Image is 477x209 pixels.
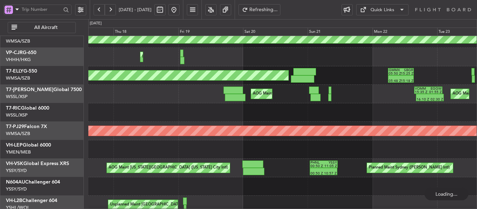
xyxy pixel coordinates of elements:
input: Trip Number [22,4,61,15]
div: 10:57 Z [323,172,336,175]
div: Sun 21 [308,28,372,36]
a: YMEN/MEB [6,149,31,155]
a: WSSL/XSP [6,94,28,100]
span: VH-LEP [6,143,23,148]
div: 02:30 Z [430,98,443,101]
span: [DATE] - [DATE] [119,7,152,13]
a: WMSA/SZB [6,130,30,137]
a: VP-CJRG-650 [6,50,36,55]
div: Fri 19 [178,28,243,36]
div: Mon 22 [373,28,437,36]
span: Refreshing... [249,7,278,12]
div: Planned Maint Sydney ([PERSON_NAME] Intl) [369,163,450,173]
div: [DATE] [90,21,102,27]
a: VH-VSKGlobal Express XRS [6,161,69,166]
a: N604AUChallenger 604 [6,180,60,185]
div: Planned Maint [GEOGRAPHIC_DATA] ([GEOGRAPHIC_DATA] Intl) [142,52,259,62]
div: Quick Links [370,7,394,14]
a: WSSL/XSP [6,112,28,118]
span: All Aircraft [19,25,73,30]
span: T7-PJ29 [6,124,24,129]
a: WMSA/SZB [6,38,30,44]
span: N604AU [6,180,25,185]
div: Loading... [425,188,468,200]
div: 00:50 Z [310,172,323,175]
a: VH-L2BChallenger 604 [6,198,57,203]
div: 05:50 Z [389,72,401,75]
div: PHNL [310,161,324,164]
span: T7-ELLY [6,69,23,74]
div: 11:05 Z [324,164,337,168]
span: T7-RIC [6,106,21,111]
div: 00:50 Z [310,164,324,168]
a: T7-RICGlobal 6000 [6,106,49,111]
div: YSSY [324,161,337,164]
div: GMMX [389,68,401,72]
div: 01:55 Z [428,90,441,94]
span: T7-[PERSON_NAME] [6,87,53,92]
a: VHHH/HKG [6,57,31,63]
div: 15:18 Z [401,79,413,83]
a: T7-ELLYG-550 [6,69,37,74]
span: VH-VSK [6,161,23,166]
div: EGGW [428,87,441,90]
a: YSSY/SYD [6,186,27,192]
button: Refreshing... [239,4,280,15]
div: VOMM [415,87,428,90]
div: SBGR [401,68,413,72]
a: T7-PJ29Falcon 7X [6,124,47,129]
div: 16:10 Z [417,98,430,101]
button: Quick Links [356,4,409,15]
div: Thu 18 [113,28,178,36]
div: Sat 20 [243,28,308,36]
div: 05:48 Z [389,79,401,83]
a: T7-[PERSON_NAME]Global 7500 [6,87,82,92]
button: All Aircraft [8,22,76,33]
a: WMSA/SZB [6,75,30,81]
div: 15:35 Z [415,90,428,94]
div: AOG Maint [US_STATE][GEOGRAPHIC_DATA] ([US_STATE] City Intl) [109,163,228,173]
a: YSSY/SYD [6,167,27,174]
div: 15:25 Z [401,72,413,75]
a: VH-LEPGlobal 6000 [6,143,51,148]
span: VH-L2B [6,198,22,203]
span: VP-CJR [6,50,23,55]
div: AOG Maint [GEOGRAPHIC_DATA] (Seletar) [253,89,330,99]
